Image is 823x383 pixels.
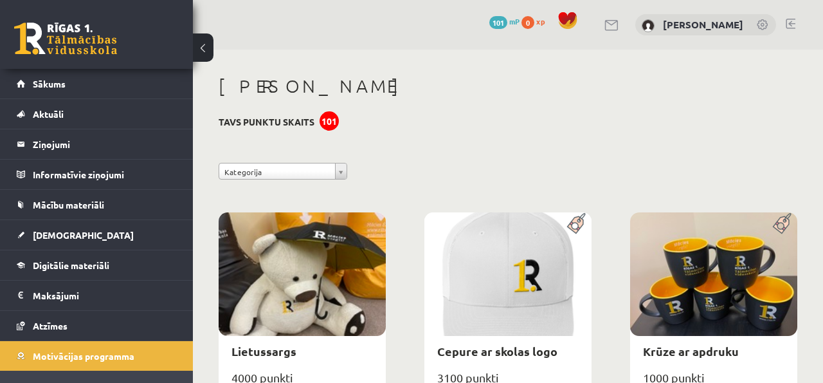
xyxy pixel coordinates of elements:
span: xp [536,16,545,26]
img: Populāra prece [563,212,592,234]
span: Atzīmes [33,320,68,332]
a: 101 mP [489,16,520,26]
a: 0 xp [521,16,551,26]
img: Populāra prece [768,212,797,234]
a: Kategorija [219,163,347,180]
span: Kategorija [224,163,330,180]
span: Aktuāli [33,108,64,120]
img: Jegors Rogoļevs [642,19,655,32]
a: [DEMOGRAPHIC_DATA] [17,220,177,250]
span: mP [509,16,520,26]
span: 101 [489,16,507,29]
a: Maksājumi [17,281,177,310]
div: 101 [320,111,339,131]
a: Rīgas 1. Tālmācības vidusskola [14,23,117,55]
legend: Ziņojumi [33,129,177,159]
a: Mācību materiāli [17,190,177,220]
span: Digitālie materiāli [33,259,109,271]
a: Aktuāli [17,99,177,129]
a: Cepure ar skolas logo [437,344,557,359]
a: Informatīvie ziņojumi [17,160,177,189]
a: Digitālie materiāli [17,250,177,280]
span: Sākums [33,78,66,89]
a: Krūze ar apdruku [643,344,739,359]
a: Atzīmes [17,311,177,341]
legend: Maksājumi [33,281,177,310]
span: Motivācijas programma [33,350,134,362]
span: Mācību materiāli [33,199,104,210]
a: Ziņojumi [17,129,177,159]
a: Motivācijas programma [17,341,177,371]
legend: Informatīvie ziņojumi [33,160,177,189]
a: Lietussargs [231,344,296,359]
span: 0 [521,16,534,29]
span: [DEMOGRAPHIC_DATA] [33,229,134,241]
h1: [PERSON_NAME] [219,75,797,97]
h3: Tavs punktu skaits [219,117,314,127]
a: Sākums [17,69,177,98]
a: [PERSON_NAME] [663,18,743,31]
